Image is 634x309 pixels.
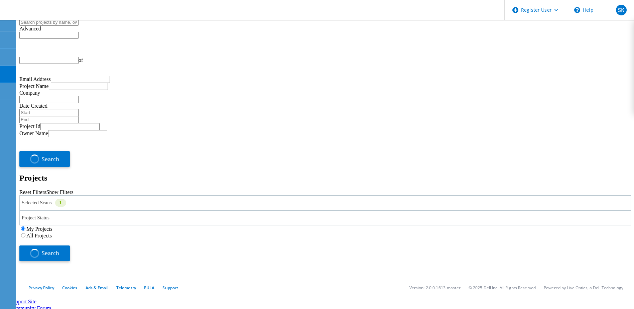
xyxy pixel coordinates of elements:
span: Search [42,249,59,257]
svg: \n [574,7,580,13]
label: Email Address [19,76,51,82]
div: Project Status [19,210,631,225]
label: Date Created [19,103,47,109]
li: © 2025 Dell Inc. All Rights Reserved [469,285,536,291]
a: Show Filters [46,189,73,195]
label: Project Name [19,83,49,89]
div: | [19,45,631,51]
span: SK [618,7,624,13]
button: Search [19,151,70,167]
a: Privacy Policy [28,285,54,291]
a: Cookies [62,285,78,291]
div: | [19,70,631,76]
a: Support [162,285,178,291]
a: Live Optics Dashboard [7,13,79,19]
div: Selected Scans [19,195,631,210]
label: My Projects [26,226,52,232]
span: Advanced [19,26,41,31]
li: Powered by Live Optics, a Dell Technology [544,285,623,291]
a: Support Site [10,299,36,304]
label: Company [19,90,40,96]
b: Projects [19,174,47,182]
a: Reset Filters [19,189,46,195]
div: 1 [55,199,66,207]
a: EULA [144,285,154,291]
span: Search [42,156,59,163]
input: Search projects by name, owner, ID, company, etc [19,19,79,26]
li: Version: 2.0.0.1613-master [409,285,461,291]
label: Project Id [19,123,40,129]
label: Owner Name [19,130,48,136]
label: All Projects [26,233,52,238]
input: End [19,116,79,123]
a: Ads & Email [86,285,108,291]
span: of [79,57,83,63]
button: Search [19,245,70,261]
input: Start [19,109,79,116]
a: Telemetry [116,285,136,291]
